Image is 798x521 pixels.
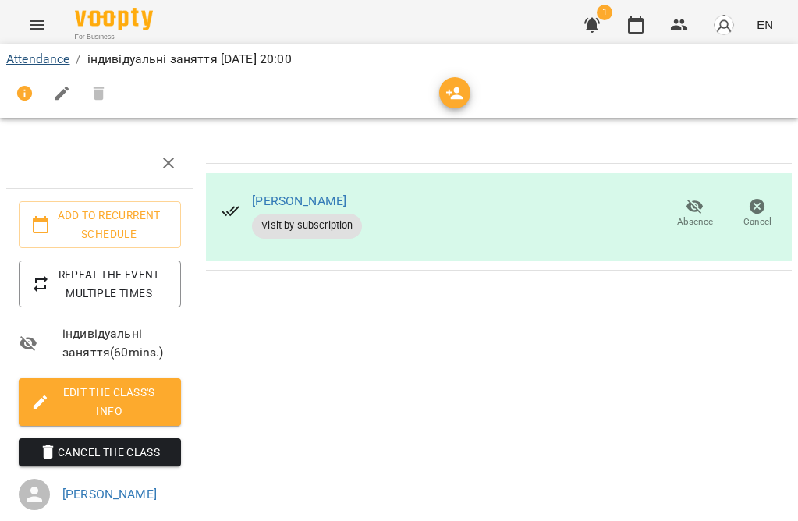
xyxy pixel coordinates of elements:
[743,215,771,229] span: Cancel
[6,51,69,66] a: Attendance
[19,6,56,44] button: Menu
[87,50,292,69] p: індивідуальні заняття [DATE] 20:00
[19,378,181,425] button: Edit the class's Info
[252,218,362,232] span: Visit by subscription
[19,201,181,248] button: Add to recurrent schedule
[726,192,789,236] button: Cancel
[62,487,157,502] a: [PERSON_NAME]
[19,260,181,307] button: Repeat the event multiple times
[31,206,168,243] span: Add to recurrent schedule
[19,438,181,466] button: Cancel the class
[75,8,153,30] img: Voopty Logo
[252,193,346,208] a: [PERSON_NAME]
[597,5,612,20] span: 1
[62,324,181,361] span: індивідуальні заняття ( 60 mins. )
[757,16,773,33] span: EN
[75,32,153,42] span: For Business
[677,215,713,229] span: Absence
[750,10,779,39] button: EN
[31,443,168,462] span: Cancel the class
[713,14,735,36] img: avatar_s.png
[31,383,168,420] span: Edit the class's Info
[664,192,726,236] button: Absence
[31,265,168,303] span: Repeat the event multiple times
[76,50,80,69] li: /
[6,50,792,69] nav: breadcrumb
